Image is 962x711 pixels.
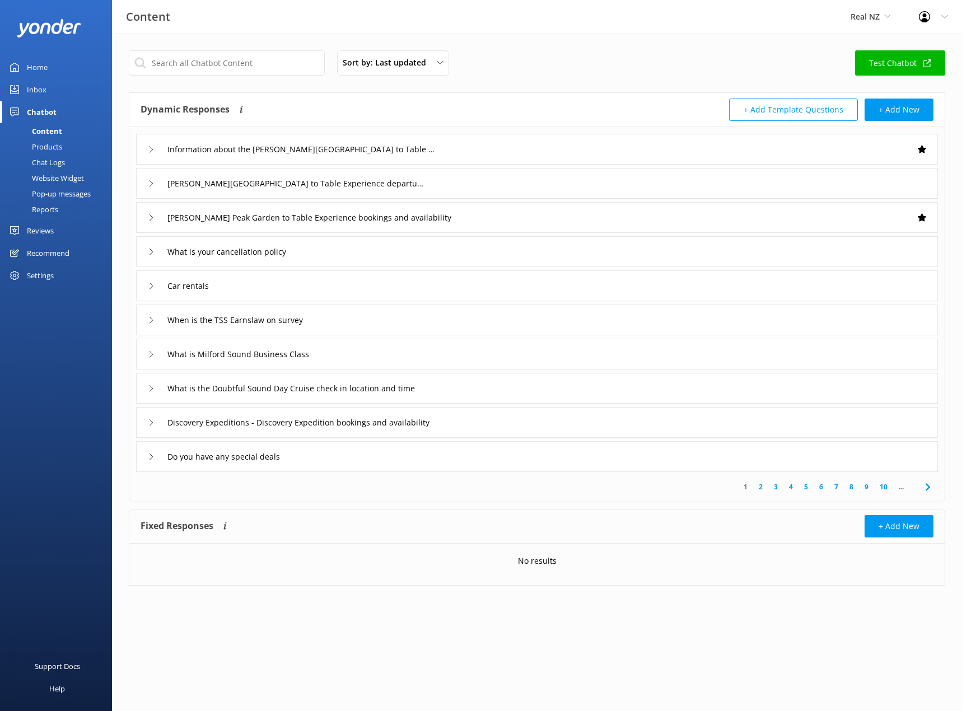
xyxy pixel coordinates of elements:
[7,155,112,170] a: Chat Logs
[855,50,945,76] a: Test Chatbot
[829,481,844,492] a: 7
[27,101,57,123] div: Chatbot
[7,155,65,170] div: Chat Logs
[343,57,433,69] span: Sort by: Last updated
[49,677,65,700] div: Help
[753,481,768,492] a: 2
[7,170,84,186] div: Website Widget
[7,202,58,217] div: Reports
[518,555,557,567] p: No results
[126,8,170,26] h3: Content
[27,242,69,264] div: Recommend
[27,264,54,287] div: Settings
[859,481,874,492] a: 9
[141,99,230,121] h4: Dynamic Responses
[814,481,829,492] a: 6
[7,186,91,202] div: Pop-up messages
[865,99,933,121] button: + Add New
[27,78,46,101] div: Inbox
[7,202,112,217] a: Reports
[874,481,893,492] a: 10
[27,56,48,78] div: Home
[783,481,798,492] a: 4
[7,123,62,139] div: Content
[865,515,933,537] button: + Add New
[768,481,783,492] a: 3
[27,219,54,242] div: Reviews
[7,123,112,139] a: Content
[7,186,112,202] a: Pop-up messages
[893,481,909,492] span: ...
[141,515,213,537] h4: Fixed Responses
[798,481,814,492] a: 5
[738,481,753,492] a: 1
[844,481,859,492] a: 8
[35,655,80,677] div: Support Docs
[129,50,325,76] input: Search all Chatbot Content
[17,19,81,38] img: yonder-white-logo.png
[7,170,112,186] a: Website Widget
[7,139,62,155] div: Products
[851,11,880,22] span: Real NZ
[729,99,858,121] button: + Add Template Questions
[7,139,112,155] a: Products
